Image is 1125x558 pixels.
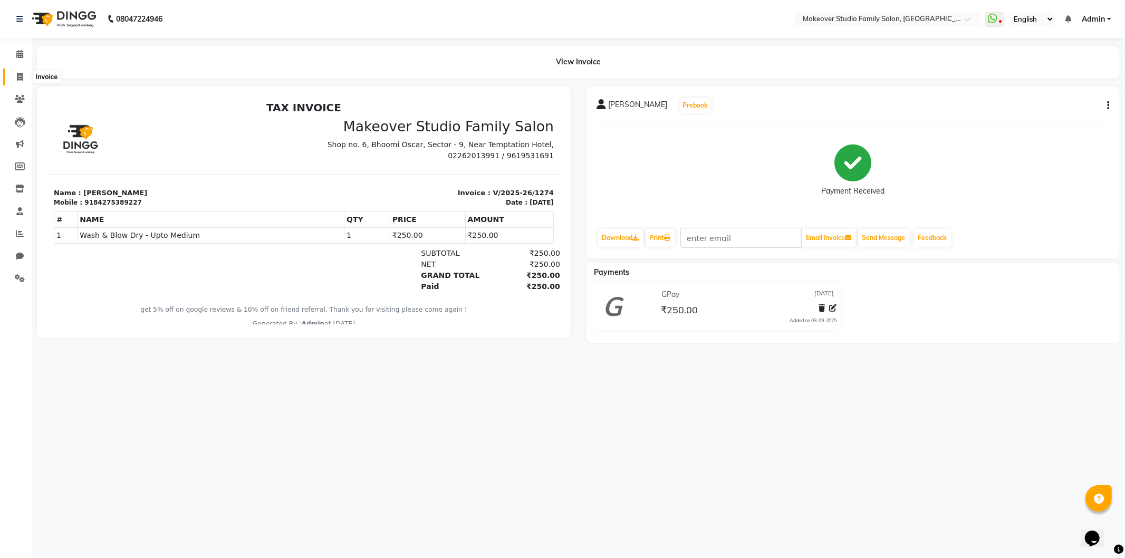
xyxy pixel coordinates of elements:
div: Payment Received [821,186,884,197]
th: AMOUNT [418,115,506,131]
div: Paid [367,184,440,195]
p: 02262013991 / 9619531691 [263,53,506,64]
b: 08047224946 [116,4,162,34]
button: Prebook [680,98,711,113]
th: # [7,115,30,131]
p: get 5% off on google reviews & 10% off on friend referral. Thank you for visiting please come aga... [6,208,506,217]
p: Name : [PERSON_NAME] [6,91,250,101]
th: NAME [30,115,297,131]
button: Send Message [858,229,910,247]
div: 9184275389227 [37,101,94,110]
td: ₹250.00 [342,131,418,147]
span: [DATE] [814,289,834,300]
input: enter email [680,228,802,248]
th: QTY [297,115,343,131]
span: GPay [662,289,680,300]
div: NET [367,162,440,173]
td: 1 [7,131,30,147]
div: View Invoice [37,46,1120,78]
iframe: chat widget [1081,516,1114,547]
div: SUBTOTAL [367,151,440,162]
div: Added on 03-09-2025 [790,317,836,324]
span: Admin [1082,14,1105,25]
td: 1 [297,131,343,147]
span: ₹250.00 [661,304,698,319]
span: Payments [594,267,630,277]
span: Wash & Blow Dry - Upto Medium [32,133,294,144]
h3: Makeover Studio Family Salon [263,21,506,38]
div: Generated By : at [DATE] [6,222,506,232]
div: ₹250.00 [440,151,513,162]
span: [PERSON_NAME] [609,99,668,114]
span: Admin [254,223,277,230]
div: ₹250.00 [440,162,513,173]
td: ₹250.00 [418,131,506,147]
div: ₹250.00 [440,173,513,184]
div: Invoice [33,71,60,83]
h2: TAX INVOICE [6,4,506,17]
button: Email Invoice [802,229,856,247]
div: [DATE] [482,101,506,110]
a: Print [646,229,675,247]
div: Date : [458,101,480,110]
a: Feedback [914,229,951,247]
p: Invoice : V/2025-26/1274 [263,91,506,101]
div: ₹250.00 [440,184,513,195]
div: GRAND TOTAL [367,173,440,184]
a: Download [598,229,643,247]
div: Mobile : [6,101,35,110]
th: PRICE [342,115,418,131]
p: Shop no. 6, Bhoomi Oscar, Sector - 9, Near Temptation Hotel, [263,42,506,53]
img: logo [27,4,99,34]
